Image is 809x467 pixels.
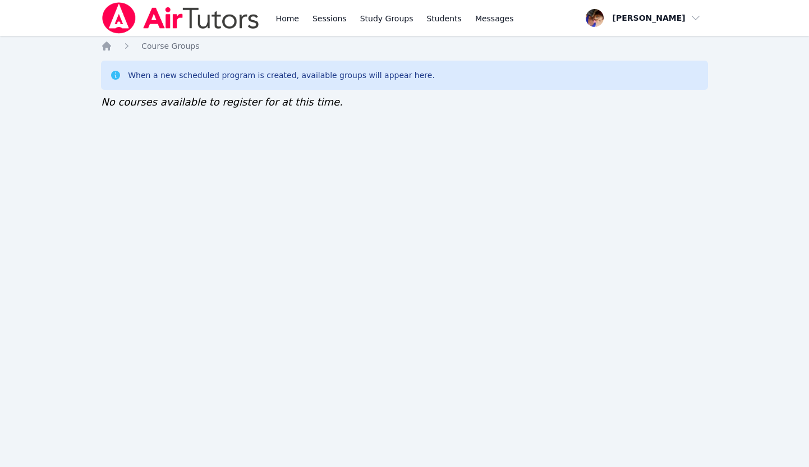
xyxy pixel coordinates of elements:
img: Air Tutors [101,2,260,34]
span: Messages [475,13,514,24]
a: Course Groups [141,40,199,52]
nav: Breadcrumb [101,40,708,52]
span: No courses available to register for at this time. [101,96,343,108]
span: Course Groups [141,42,199,51]
div: When a new scheduled program is created, available groups will appear here. [128,70,435,81]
